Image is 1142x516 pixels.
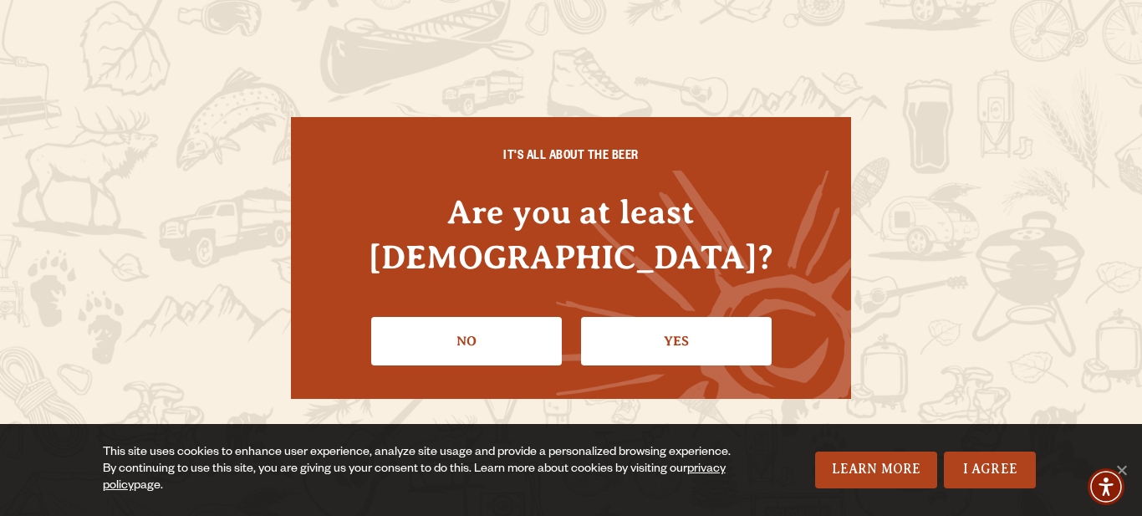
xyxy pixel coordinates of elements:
div: This site uses cookies to enhance user experience, analyze site usage and provide a personalized ... [103,445,738,495]
a: Confirm I'm 21 or older [581,317,772,365]
a: I Agree [944,452,1036,488]
a: privacy policy [103,463,726,493]
a: No [371,317,562,365]
h4: Are you at least [DEMOGRAPHIC_DATA]? [324,190,818,278]
h6: IT'S ALL ABOUT THE BEER [324,151,818,166]
div: Accessibility Menu [1088,468,1124,505]
a: Learn More [815,452,938,488]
